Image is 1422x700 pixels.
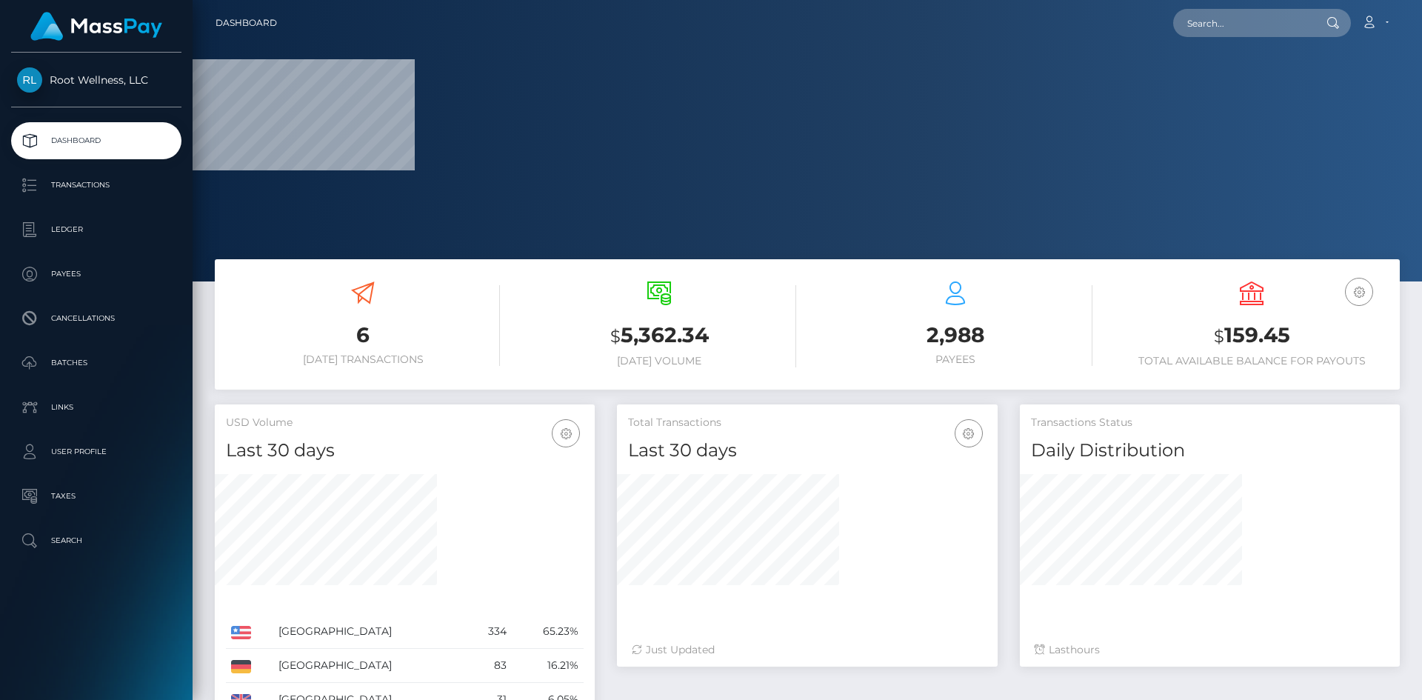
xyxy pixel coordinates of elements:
h5: Transactions Status [1031,416,1389,430]
p: Links [17,396,176,419]
input: Search... [1173,9,1312,37]
p: Taxes [17,485,176,507]
a: Dashboard [216,7,277,39]
a: Batches [11,344,181,381]
a: User Profile [11,433,181,470]
a: Cancellations [11,300,181,337]
td: 334 [467,615,512,649]
td: 65.23% [512,615,584,649]
h6: [DATE] Transactions [226,353,500,366]
td: 83 [467,649,512,683]
h5: USD Volume [226,416,584,430]
h6: Total Available Balance for Payouts [1115,355,1389,367]
td: 16.21% [512,649,584,683]
p: Search [17,530,176,552]
p: Payees [17,263,176,285]
a: Transactions [11,167,181,204]
p: User Profile [17,441,176,463]
span: Root Wellness, LLC [11,73,181,87]
h4: Daily Distribution [1031,438,1389,464]
h6: [DATE] Volume [522,355,796,367]
img: Root Wellness, LLC [17,67,42,93]
h3: 2,988 [818,321,1092,350]
small: $ [1214,326,1224,347]
a: Dashboard [11,122,181,159]
h3: 159.45 [1115,321,1389,351]
p: Cancellations [17,307,176,330]
p: Dashboard [17,130,176,152]
a: Payees [11,256,181,293]
a: Links [11,389,181,426]
img: DE.png [231,660,251,673]
td: [GEOGRAPHIC_DATA] [273,615,467,649]
a: Ledger [11,211,181,248]
a: Taxes [11,478,181,515]
h3: 6 [226,321,500,350]
p: Batches [17,352,176,374]
td: [GEOGRAPHIC_DATA] [273,649,467,683]
div: Just Updated [632,642,982,658]
h4: Last 30 days [226,438,584,464]
img: MassPay Logo [30,12,162,41]
img: US.png [231,626,251,639]
a: Search [11,522,181,559]
p: Transactions [17,174,176,196]
h6: Payees [818,353,1092,366]
p: Ledger [17,219,176,241]
h4: Last 30 days [628,438,986,464]
h5: Total Transactions [628,416,986,430]
div: Last hours [1035,642,1385,658]
h3: 5,362.34 [522,321,796,351]
small: $ [610,326,621,347]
